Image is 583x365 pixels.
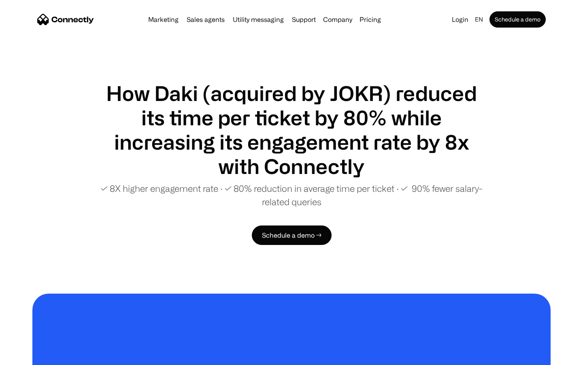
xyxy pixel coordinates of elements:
[356,16,384,23] a: Pricing
[97,81,486,178] h1: How Daki (acquired by JOKR) reduced its time per ticket by 80% while increasing its engagement ra...
[489,11,546,28] a: Schedule a demo
[323,14,352,25] div: Company
[475,14,483,25] div: en
[472,14,488,25] div: en
[183,16,228,23] a: Sales agents
[449,14,472,25] a: Login
[230,16,287,23] a: Utility messaging
[289,16,319,23] a: Support
[321,14,355,25] div: Company
[97,182,486,208] p: ✓ 8X higher engagement rate ∙ ✓ 80% reduction in average time per ticket ∙ ✓ 90% fewer salary-rel...
[37,13,94,26] a: home
[252,225,332,245] a: Schedule a demo →
[16,351,49,362] ul: Language list
[8,350,49,362] aside: Language selected: English
[145,16,182,23] a: Marketing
